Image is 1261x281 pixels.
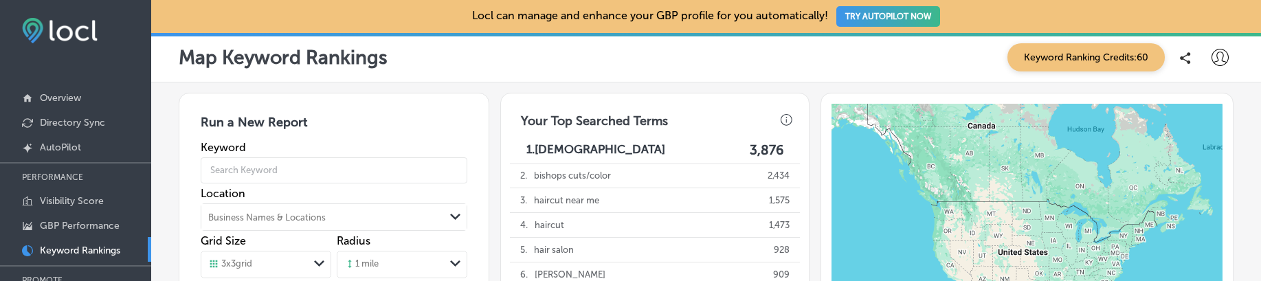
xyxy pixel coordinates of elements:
label: Grid Size [201,234,246,247]
p: 2 . [520,164,527,188]
div: 1 mile [344,258,379,271]
p: Visibility Score [40,195,104,207]
h3: Your Top Searched Terms [510,102,679,133]
p: Keyword Rankings [40,245,120,256]
label: Radius [337,234,370,247]
p: Map Keyword Rankings [179,46,388,69]
p: AutoPilot [40,142,81,153]
label: Keyword [201,141,467,154]
p: GBP Performance [40,220,120,232]
p: bishops cuts/color [534,164,611,188]
p: Overview [40,92,81,104]
div: 3 x 3 grid [208,258,252,271]
p: 2,434 [768,164,790,188]
div: Business Names & Locations [208,212,326,222]
p: 3 . [520,188,527,212]
label: Location [201,187,467,200]
p: Directory Sync [40,117,105,128]
p: haircut [535,213,564,237]
label: 3,876 [750,142,783,158]
p: 1,575 [769,188,790,212]
button: TRY AUTOPILOT NOW [836,6,940,27]
p: 1,473 [769,213,790,237]
h3: Run a New Report [201,115,467,141]
p: haircut near me [534,188,599,212]
img: fda3e92497d09a02dc62c9cd864e3231.png [22,18,98,43]
span: Keyword Ranking Credits: 60 [1007,43,1165,71]
p: 1. [DEMOGRAPHIC_DATA] [526,142,665,158]
p: hair salon [534,238,574,262]
p: 5 . [520,238,527,262]
p: 928 [774,238,790,262]
input: Search Keyword [201,151,467,190]
p: 4 . [520,213,528,237]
